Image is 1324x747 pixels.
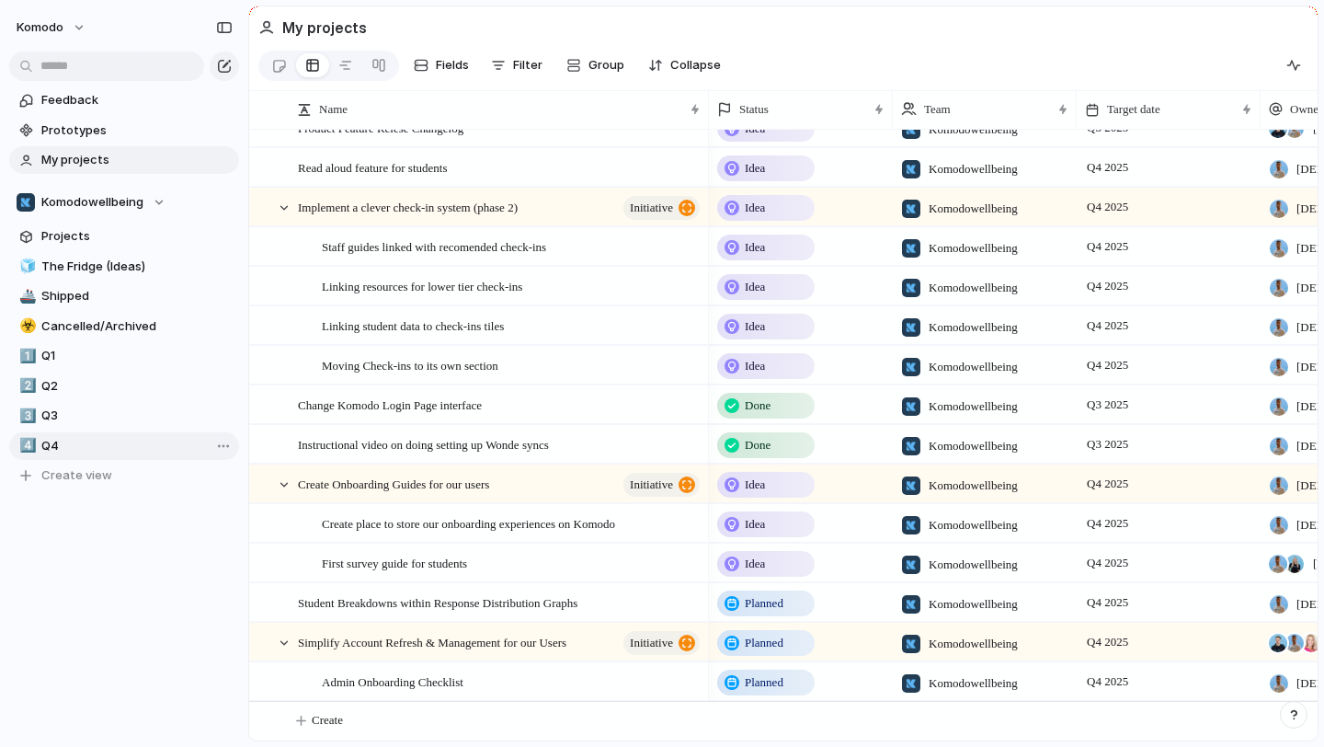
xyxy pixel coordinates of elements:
[623,631,700,655] button: initiative
[1082,156,1133,178] span: Q4 2025
[1290,100,1322,119] span: Owner
[19,406,32,427] div: 3️⃣
[298,473,489,494] span: Create Onboarding Guides for our users
[588,56,624,75] span: Group
[17,287,35,305] button: 🚢
[745,159,765,178] span: Idea
[322,671,463,692] span: Admin Onboarding Checklist
[19,346,32,367] div: 1️⃣
[745,436,770,454] span: Done
[41,227,233,246] span: Projects
[17,407,35,425] button: 3️⃣
[641,51,728,80] button: Collapse
[406,51,476,80] button: Fields
[745,357,765,375] span: Idea
[745,515,765,534] span: Idea
[9,146,239,174] a: My projects
[41,466,112,485] span: Create view
[41,121,233,140] span: Prototypes
[745,555,765,573] span: Idea
[745,396,770,415] span: Done
[623,473,700,497] button: initiative
[19,375,32,396] div: 2️⃣
[8,13,96,42] button: Komodo
[623,196,700,220] button: initiative
[9,117,239,144] a: Prototypes
[298,631,566,652] span: Simplify Account Refresh & Management for our Users
[929,358,1018,376] span: Komodowellbeing
[1082,671,1133,693] span: Q4 2025
[436,56,469,75] span: Fields
[298,592,577,613] span: Student Breakdowns within Response Distribution Graphs
[513,56,542,75] span: Filter
[17,347,35,365] button: 1️⃣
[1082,236,1133,258] span: Q4 2025
[745,634,783,652] span: Planned
[282,17,367,39] h2: My projects
[1107,100,1160,119] span: Target date
[929,516,1018,534] span: Komodowellbeing
[1082,512,1133,534] span: Q4 2025
[929,279,1018,297] span: Komodowellbeing
[9,253,239,281] a: 🧊The Fridge (Ideas)
[41,91,233,109] span: Feedback
[17,317,35,336] button: ☣️
[17,258,35,276] button: 🧊
[9,313,239,340] div: ☣️Cancelled/Archived
[1082,592,1133,614] span: Q4 2025
[745,476,765,494] span: Idea
[1082,196,1133,218] span: Q4 2025
[9,373,239,400] a: 2️⃣Q2
[322,512,615,534] span: Create place to store our onboarding experiences on Komodo
[41,437,233,455] span: Q4
[484,51,550,80] button: Filter
[298,156,447,178] span: Read aloud feature for students
[41,287,233,305] span: Shipped
[745,199,765,217] span: Idea
[1082,552,1133,574] span: Q4 2025
[630,195,673,221] span: initiative
[924,100,951,119] span: Team
[9,282,239,310] a: 🚢Shipped
[1082,631,1133,653] span: Q4 2025
[298,196,518,217] span: Implement a clever check-in system (phase 2)
[9,462,239,489] button: Create view
[1082,394,1133,416] span: Q3 2025
[929,437,1018,455] span: Komodowellbeing
[41,407,233,425] span: Q3
[1082,275,1133,297] span: Q4 2025
[929,318,1018,337] span: Komodowellbeing
[929,477,1018,495] span: Komodowellbeing
[41,193,143,212] span: Komodowellbeing
[9,432,239,460] a: 4️⃣Q4
[41,377,233,396] span: Q2
[929,239,1018,258] span: Komodowellbeing
[929,595,1018,614] span: Komodowellbeing
[745,673,783,692] span: Planned
[19,435,32,456] div: 4️⃣
[1082,315,1133,337] span: Q4 2025
[1082,354,1133,376] span: Q4 2025
[17,437,35,455] button: 4️⃣
[19,316,32,337] div: ☣️
[19,256,32,277] div: 🧊
[557,51,633,80] button: Group
[41,347,233,365] span: Q1
[929,674,1018,693] span: Komodowellbeing
[322,275,522,296] span: Linking resources for lower tier check-ins
[298,394,482,415] span: Change Komodo Login Page interface
[322,552,467,573] span: First survey guide for students
[739,100,769,119] span: Status
[19,286,32,307] div: 🚢
[630,630,673,656] span: initiative
[322,315,504,336] span: Linking student data to check-ins tiles
[17,18,63,37] span: Komodo
[312,711,343,730] span: Create
[41,317,233,336] span: Cancelled/Archived
[670,56,721,75] span: Collapse
[929,200,1018,218] span: Komodowellbeing
[319,100,348,119] span: Name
